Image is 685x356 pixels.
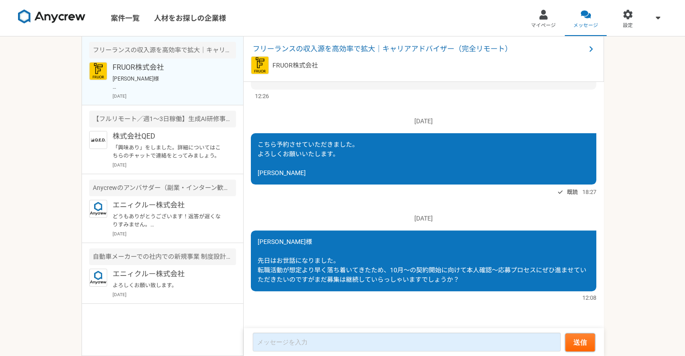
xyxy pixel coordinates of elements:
p: よろしくお願い致します。 [113,281,224,289]
img: FRUOR%E3%83%AD%E3%82%B3%E3%82%99.png [251,56,269,74]
button: 送信 [565,333,595,351]
p: FRUOR株式会社 [272,61,318,70]
div: 【フルリモート／週1～3日稼働】生成AI研修事業 制作・運営アシスタント [89,111,236,127]
span: メッセージ [573,22,598,29]
div: 自動車メーカーでの社内での新規事業 制度設計・基盤づくり コンサルティング業務 [89,248,236,265]
p: [DATE] [113,291,236,298]
p: 株式会社QED [113,131,224,142]
img: %E9%9B%BB%E5%AD%90%E5%8D%B0%E9%91%91.png [89,131,107,149]
img: logo_text_blue_01.png [89,200,107,218]
div: Anycrewのアンバサダー（副業・インターン歓迎） [89,180,236,196]
span: フリーランスの収入源を高効率で拡大｜キャリアアドバイザー（完全リモート） [253,44,585,54]
p: [PERSON_NAME]様 先日はお世話になりました。 転職活動が想定より早く落ち着いてきたため、10月～の契約開始に向けて本人確認～応募プロセスにぜひ進ませていただきたいのですがまだ募集は継... [113,75,224,91]
img: logo_text_blue_01.png [89,269,107,287]
p: エニィクルー株式会社 [113,200,224,211]
img: FRUOR%E3%83%AD%E3%82%B3%E3%82%99.png [89,62,107,80]
span: マイページ [531,22,556,29]
span: 18:27 [582,188,596,196]
span: 12:08 [582,293,596,302]
p: [DATE] [251,214,596,223]
p: エニィクルー株式会社 [113,269,224,279]
img: 8DqYSo04kwAAAAASUVORK5CYII= [18,9,86,24]
p: [DATE] [113,93,236,99]
span: 12:26 [255,92,269,100]
p: FRUOR株式会社 [113,62,224,73]
span: 設定 [623,22,633,29]
p: [DATE] [251,117,596,126]
p: 「興味あり」をしました。詳細についてはこちらのチャットで連絡をとってみましょう。 [113,144,224,160]
p: [DATE] [113,230,236,237]
p: [DATE] [113,162,236,168]
span: 既読 [567,187,578,198]
p: どうもありがとうございます！返答が遅くなりすみません。 本日16時からどうぞよろしくお願いいたします。 [113,212,224,229]
div: フリーランスの収入源を高効率で拡大｜キャリアアドバイザー（完全リモート） [89,42,236,59]
span: [PERSON_NAME]様 先日はお世話になりました。 転職活動が想定より早く落ち着いてきたため、10月～の契約開始に向けて本人確認～応募プロセスにぜひ進ませていただきたいのですがまだ募集は継... [258,238,586,283]
span: こちら予約させていただきました。 よろしくお願いいたします。 [PERSON_NAME] [258,141,358,176]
